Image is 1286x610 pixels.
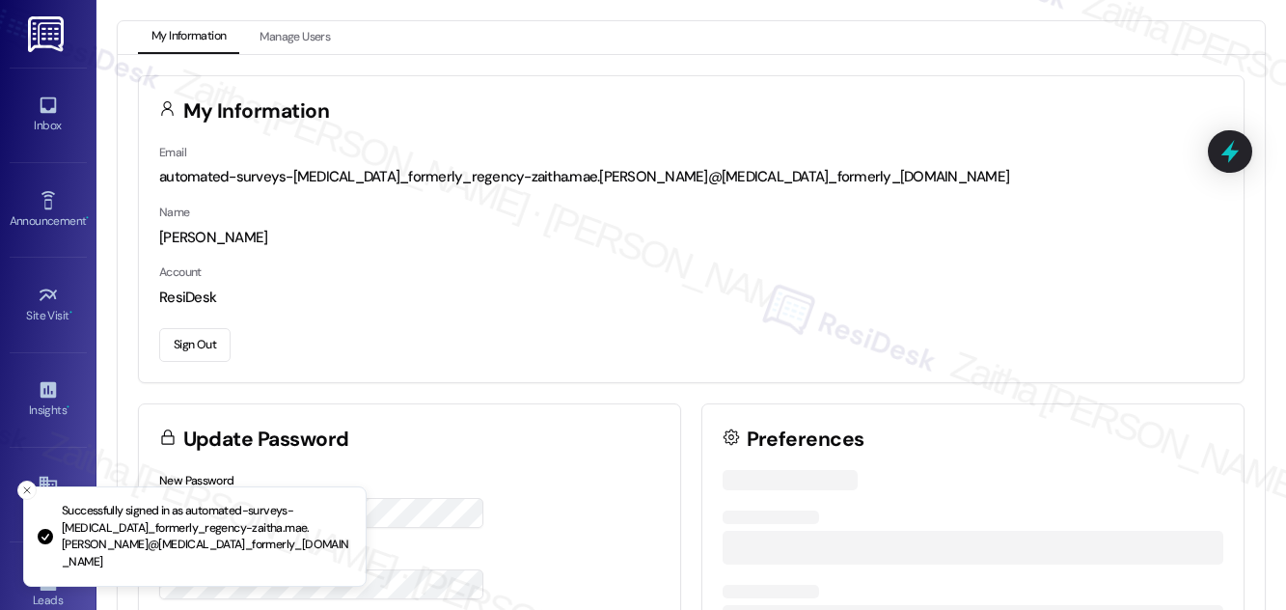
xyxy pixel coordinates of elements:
h3: My Information [183,101,330,122]
span: • [69,306,72,319]
button: Close toast [17,481,37,500]
img: ResiDesk Logo [28,16,68,52]
button: Sign Out [159,328,231,362]
button: My Information [138,21,239,54]
label: Name [159,205,190,220]
div: ResiDesk [159,288,1223,308]
span: • [67,401,69,414]
p: Successfully signed in as automated-surveys-[MEDICAL_DATA]_formerly_regency-zaitha.mae.[PERSON_NA... [62,503,350,570]
a: Site Visit • [10,279,87,331]
label: Account [159,264,202,280]
a: Buildings [10,468,87,520]
a: Inbox [10,89,87,141]
h3: Preferences [747,430,864,450]
h3: Update Password [183,430,349,450]
button: Manage Users [246,21,343,54]
span: • [86,211,89,225]
a: Insights • [10,374,87,426]
div: automated-surveys-[MEDICAL_DATA]_formerly_regency-zaitha.mae.[PERSON_NAME]@[MEDICAL_DATA]_formerl... [159,167,1223,187]
label: Email [159,145,186,160]
div: [PERSON_NAME] [159,228,1223,248]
